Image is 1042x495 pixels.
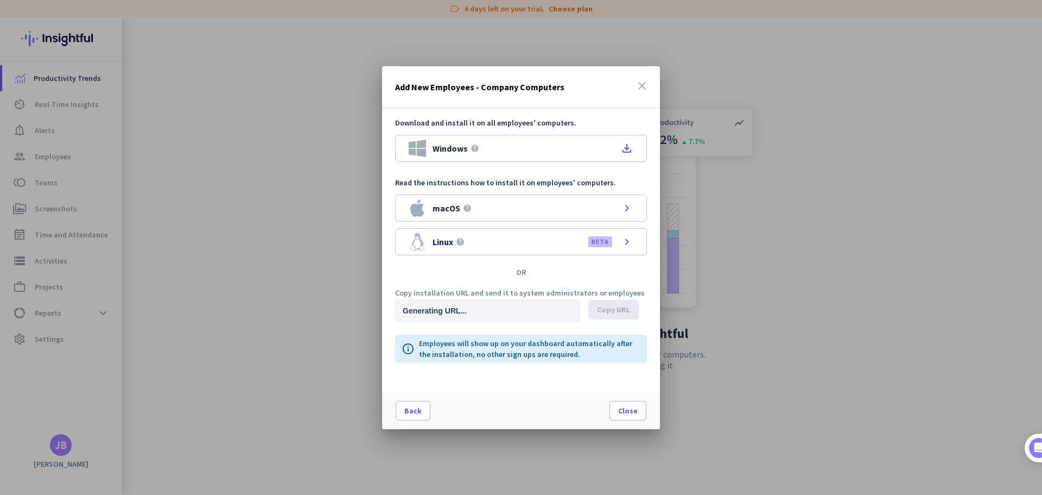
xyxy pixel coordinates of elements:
label: BETA [592,237,609,246]
i: help [463,204,472,212]
span: Linux [433,237,453,246]
input: Public download URL [395,300,580,322]
i: close [636,79,649,92]
button: Close [609,401,646,421]
p: Copy installation URL and send it to system administrators or employees [395,289,647,297]
button: Back [396,401,430,421]
div: OR [382,268,660,276]
span: macOS [433,204,460,212]
p: Read the instructions how to install it on employees' computers. [395,177,647,188]
i: help [471,144,479,153]
h3: Add New Employees - Company Computers [395,83,564,91]
img: Linux [409,233,426,250]
img: Windows [409,140,426,157]
p: Download and install it on all employees' computers. [395,117,647,128]
span: Windows [433,144,468,153]
i: chevron_right [620,235,633,248]
img: macOS [409,199,426,217]
p: Employees will show up on your dashboard automatically after the installation, no other sign ups ... [419,338,640,360]
span: Back [404,405,422,416]
i: chevron_right [620,202,633,215]
i: file_download [620,142,633,155]
i: info [402,342,415,355]
span: Close [618,405,638,416]
i: help [456,237,465,246]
